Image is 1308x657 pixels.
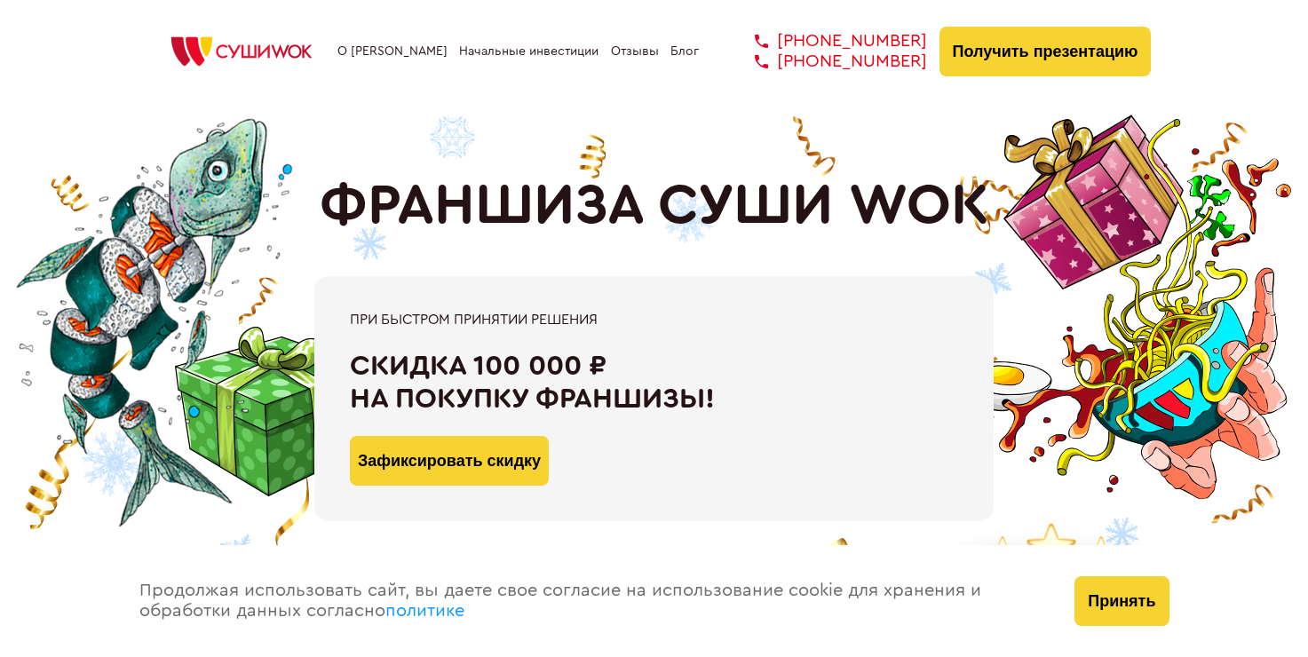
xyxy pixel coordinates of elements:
[122,545,1058,657] div: Продолжая использовать сайт, вы даете свое согласие на использование cookie для хранения и обрабо...
[157,32,326,71] img: СУШИWOK
[728,51,927,72] a: [PHONE_NUMBER]
[350,436,549,486] button: Зафиксировать скидку
[385,602,464,620] a: политике
[337,44,448,59] a: О [PERSON_NAME]
[728,31,927,51] a: [PHONE_NUMBER]
[611,44,659,59] a: Отзывы
[320,173,989,239] h1: ФРАНШИЗА СУШИ WOK
[670,44,699,59] a: Блог
[459,44,599,59] a: Начальные инвестиции
[350,312,958,328] div: При быстром принятии решения
[939,27,1152,76] button: Получить презентацию
[350,350,958,416] div: Скидка 100 000 ₽ на покупку франшизы!
[1074,576,1169,626] button: Принять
